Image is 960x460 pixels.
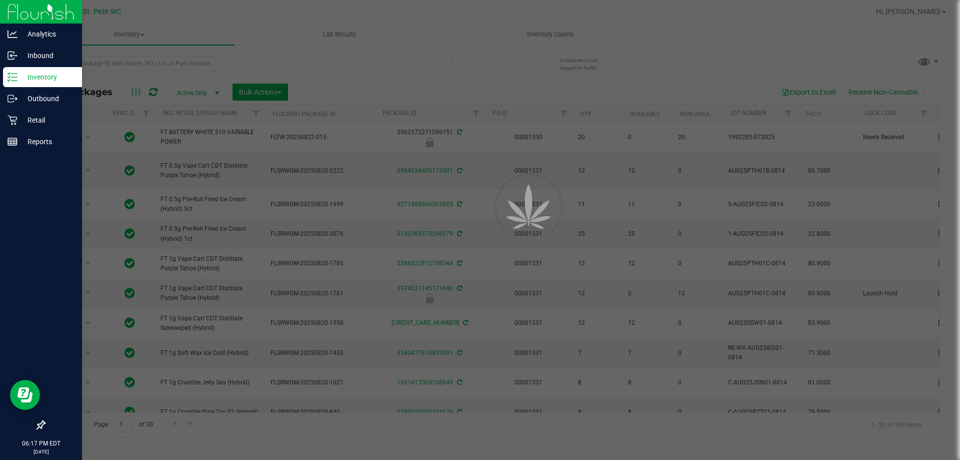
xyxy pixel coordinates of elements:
[7,115,17,125] inline-svg: Retail
[7,51,17,61] inline-svg: Inbound
[17,114,77,126] p: Retail
[17,93,77,105] p: Outbound
[7,29,17,39] inline-svg: Analytics
[4,439,77,448] p: 06:17 PM EDT
[7,72,17,82] inline-svg: Inventory
[7,137,17,147] inline-svg: Reports
[17,136,77,148] p: Reports
[7,94,17,104] inline-svg: Outbound
[17,50,77,62] p: Inbound
[4,448,77,455] p: [DATE]
[17,28,77,40] p: Analytics
[10,380,40,410] iframe: Resource center
[17,71,77,83] p: Inventory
